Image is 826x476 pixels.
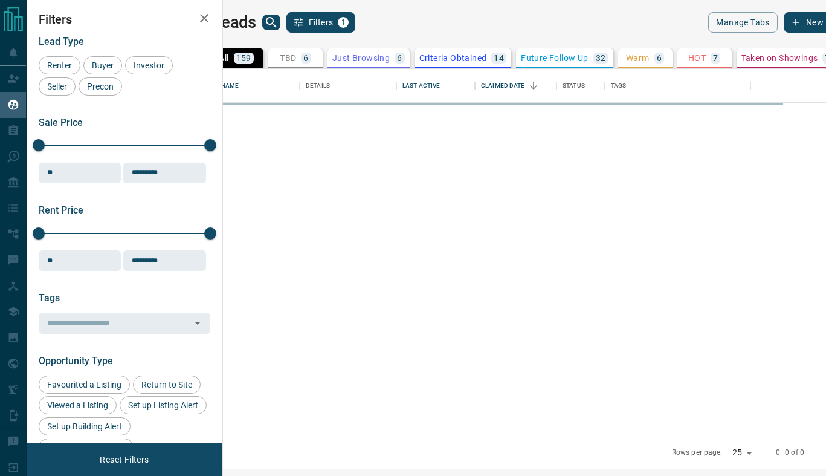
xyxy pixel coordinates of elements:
[43,82,71,91] span: Seller
[124,400,202,410] span: Set up Listing Alert
[339,18,347,27] span: 1
[39,396,117,414] div: Viewed a Listing
[306,69,330,103] div: Details
[611,69,627,103] div: Tags
[83,82,118,91] span: Precon
[189,315,206,331] button: Open
[39,204,83,216] span: Rent Price
[521,54,588,62] p: Future Follow Up
[626,54,650,62] p: Warm
[43,380,126,390] span: Favourited a Listing
[39,417,131,435] div: Set up Building Alert
[79,77,122,96] div: Precon
[43,443,129,452] span: Reactivated Account
[129,60,169,70] span: Investor
[39,77,76,96] div: Seller
[557,69,605,103] div: Status
[728,444,757,461] div: 25
[708,12,777,33] button: Manage Tabs
[657,54,662,62] p: 6
[39,355,113,367] span: Opportunity Type
[125,56,173,74] div: Investor
[494,54,504,62] p: 14
[300,69,396,103] div: Details
[236,54,251,62] p: 159
[596,54,606,62] p: 32
[286,12,356,33] button: Filters1
[776,448,804,458] p: 0–0 of 0
[39,439,134,457] div: Reactivated Account
[133,376,201,394] div: Return to Site
[39,376,130,394] div: Favourited a Listing
[397,54,402,62] p: 6
[39,12,210,27] h2: Filters
[402,69,440,103] div: Last Active
[43,400,112,410] span: Viewed a Listing
[525,77,542,94] button: Sort
[280,54,296,62] p: TBD
[605,69,750,103] div: Tags
[475,69,557,103] div: Claimed Date
[137,380,196,390] span: Return to Site
[43,422,126,431] span: Set up Building Alert
[83,56,122,74] div: Buyer
[688,54,706,62] p: HOT
[39,36,84,47] span: Lead Type
[221,69,239,103] div: Name
[713,54,718,62] p: 7
[563,69,585,103] div: Status
[741,54,818,62] p: Taken on Showings
[419,54,487,62] p: Criteria Obtained
[120,396,207,414] div: Set up Listing Alert
[43,60,76,70] span: Renter
[481,69,525,103] div: Claimed Date
[39,56,80,74] div: Renter
[215,69,300,103] div: Name
[303,54,308,62] p: 6
[39,117,83,128] span: Sale Price
[88,60,118,70] span: Buyer
[39,292,60,304] span: Tags
[219,54,228,62] p: All
[396,69,475,103] div: Last Active
[262,15,280,30] button: search button
[332,54,390,62] p: Just Browsing
[672,448,723,458] p: Rows per page:
[92,449,156,470] button: Reset Filters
